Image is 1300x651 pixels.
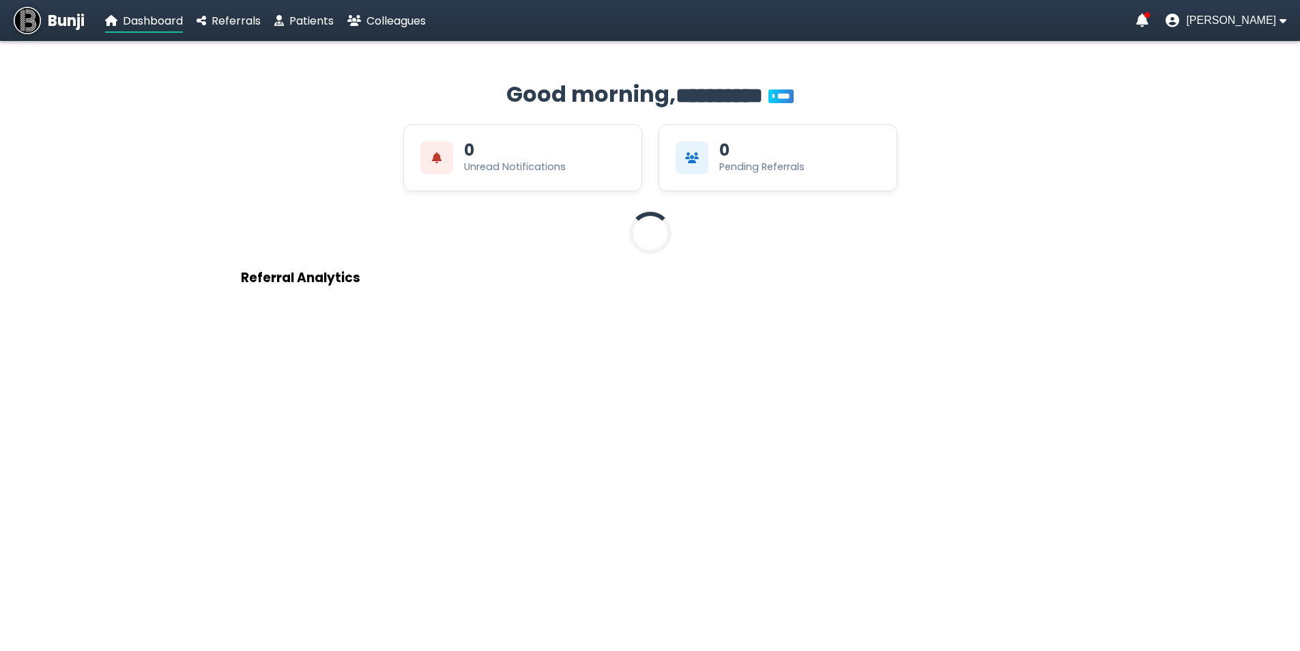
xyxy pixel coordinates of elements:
[719,160,805,174] div: Pending Referrals
[14,7,85,34] a: Bunji
[659,124,897,191] div: View Pending Referrals
[366,13,426,29] span: Colleagues
[1136,14,1149,27] a: Notifications
[464,142,474,158] div: 0
[274,12,334,29] a: Patients
[105,12,183,29] a: Dashboard
[241,268,1060,288] h3: Referral Analytics
[14,7,41,34] img: Bunji Dental Referral Management
[123,13,183,29] span: Dashboard
[347,12,426,29] a: Colleagues
[241,78,1060,111] h2: Good morning,
[48,10,85,32] span: Bunji
[464,160,566,174] div: Unread Notifications
[1166,14,1286,27] button: User menu
[719,142,730,158] div: 0
[212,13,261,29] span: Referrals
[768,89,794,103] span: You’re on Plus!
[1186,14,1276,27] span: [PERSON_NAME]
[403,124,642,191] div: View Unread Notifications
[289,13,334,29] span: Patients
[197,12,261,29] a: Referrals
